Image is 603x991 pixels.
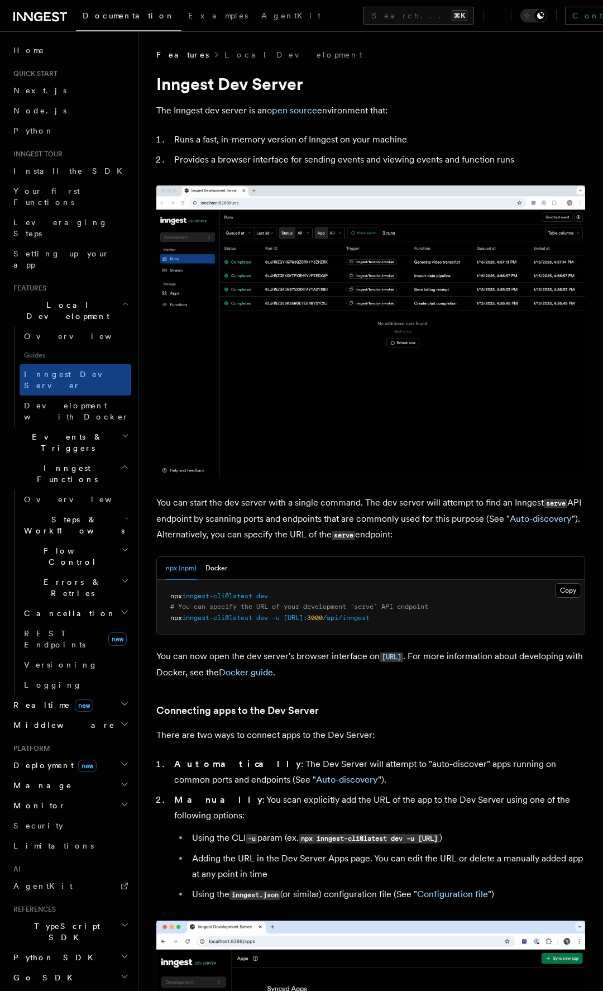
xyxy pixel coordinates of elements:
a: Configuration file [417,889,488,899]
span: Local Development [9,299,122,322]
span: Deployment [9,760,97,771]
span: /api/inngest [323,614,370,622]
span: Middleware [9,720,115,731]
button: Steps & Workflows [20,509,131,541]
a: open source [267,105,317,116]
a: [URL] [380,651,403,661]
span: Inngest tour [9,150,63,159]
span: AI [9,865,21,874]
button: TypeScript SDK [9,916,131,947]
span: Quick start [9,69,58,78]
a: REST Endpointsnew [20,623,131,655]
a: Inngest Dev Server [20,364,131,396]
span: Errors & Retries [20,577,121,599]
li: Using the CLI param (ex. ) [189,830,585,846]
a: Local Development [224,49,362,60]
li: Adding the URL in the Dev Server Apps page. You can edit the URL or delete a manually added app a... [189,851,585,882]
a: Security [9,816,131,836]
span: Install the SDK [13,166,129,175]
a: Auto-discovery [316,774,378,785]
span: Leveraging Steps [13,218,108,238]
span: 3000 [307,614,323,622]
button: Flow Control [20,541,131,572]
a: Node.js [9,101,131,121]
span: inngest-cli@latest [182,614,252,622]
span: Python SDK [9,952,100,963]
p: There are two ways to connect apps to the Dev Server: [156,727,585,743]
span: Your first Functions [13,187,80,207]
button: Events & Triggers [9,427,131,458]
button: Search...⌘K [363,7,474,25]
span: npx [170,592,182,600]
a: Connecting apps to the Dev Server [156,703,319,718]
span: Overview [24,495,139,504]
span: Python [13,126,54,135]
span: Node.js [13,106,66,115]
button: Go SDK [9,968,131,988]
span: Flow Control [20,545,121,568]
p: You can now open the dev server's browser interface on . For more information about developing wi... [156,649,585,680]
a: Leveraging Steps [9,212,131,244]
span: Development with Docker [24,401,129,421]
a: Examples [181,3,255,30]
a: Auto-discovery [510,513,572,524]
button: Manage [9,775,131,795]
span: inngest-cli@latest [182,592,252,600]
p: The Inngest dev server is an environment that: [156,103,585,118]
code: [URL] [380,652,403,662]
button: Inngest Functions [9,458,131,489]
span: Steps & Workflows [20,514,125,536]
span: Security [13,821,63,830]
span: Examples [188,11,248,20]
a: Documentation [76,3,181,31]
button: Docker [205,557,227,580]
strong: Automatically [174,759,301,769]
li: : The Dev Server will attempt to "auto-discover" apps running on common ports and endpoints (See ... [171,756,585,788]
span: Overview [24,332,139,341]
span: AgentKit [261,11,320,20]
code: -u [246,834,257,844]
span: Inngest Dev Server [24,370,119,390]
span: Next.js [13,86,66,95]
span: Inngest Functions [9,463,121,485]
a: Overview [20,326,131,346]
span: dev [256,614,268,622]
span: new [78,760,97,772]
span: new [75,699,93,712]
button: Cancellation [20,603,131,623]
button: Copy [555,583,581,598]
span: Guides [20,346,131,364]
button: Toggle dark mode [520,9,547,22]
button: Monitor [9,795,131,816]
div: Inngest Functions [9,489,131,695]
span: Platform [9,744,50,753]
button: Errors & Retries [20,572,131,603]
a: AgentKit [255,3,327,30]
span: Cancellation [20,608,116,619]
p: You can start the dev server with a single command. The dev server will attempt to find an Innges... [156,495,585,543]
span: dev [256,592,268,600]
span: Features [156,49,209,60]
span: Setting up your app [13,249,109,269]
button: Local Development [9,295,131,326]
span: Logging [24,680,82,689]
span: Monitor [9,800,66,811]
code: inngest.json [229,890,280,900]
span: REST Endpoints [24,629,85,649]
span: Features [9,284,46,293]
strong: Manually [174,794,262,805]
a: Docker guide [219,667,273,678]
a: Next.js [9,80,131,101]
a: Limitations [9,836,131,856]
span: Realtime [9,699,93,711]
code: npx inngest-cli@latest dev -u [URL] [299,834,439,844]
button: Middleware [9,715,131,735]
span: Limitations [13,841,94,850]
li: Runs a fast, in-memory version of Inngest on your machine [171,132,585,147]
span: -u [272,614,280,622]
a: Install the SDK [9,161,131,181]
span: [URL]: [284,614,307,622]
kbd: ⌘K [452,10,467,21]
a: Your first Functions [9,181,131,212]
a: Logging [20,675,131,695]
